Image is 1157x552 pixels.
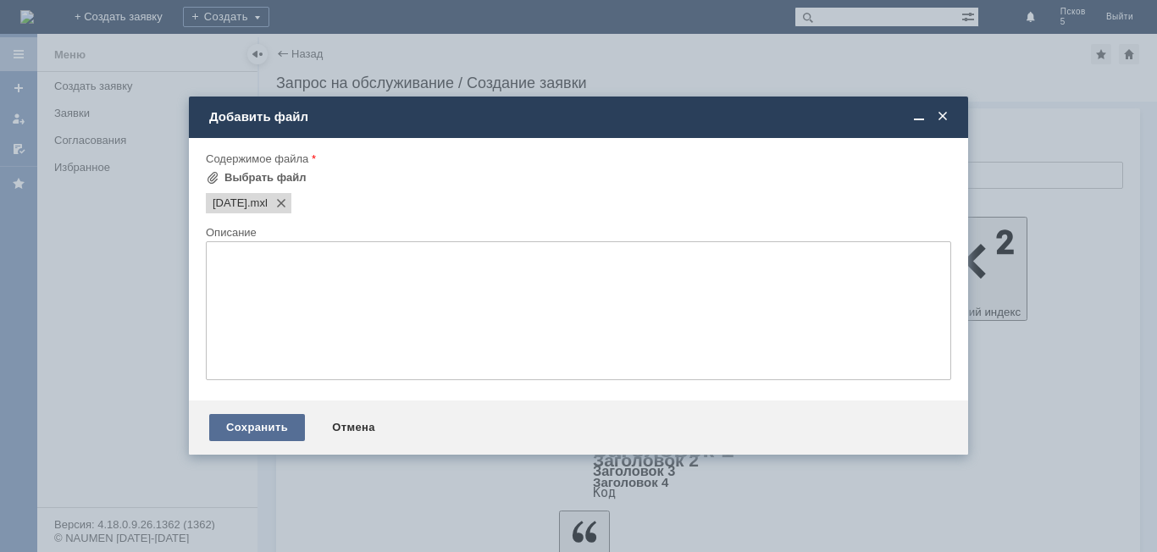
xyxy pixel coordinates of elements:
[213,196,247,210] span: 13.08.2025.mxl
[911,109,927,124] span: Свернуть (Ctrl + M)
[934,109,951,124] span: Закрыть
[247,196,268,210] span: 13.08.2025.mxl
[209,109,951,124] div: Добавить файл
[206,153,948,164] div: Содержимое файла
[224,171,307,185] div: Выбрать файл
[206,227,948,238] div: Описание
[7,7,247,20] div: ДД! Удалите чек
